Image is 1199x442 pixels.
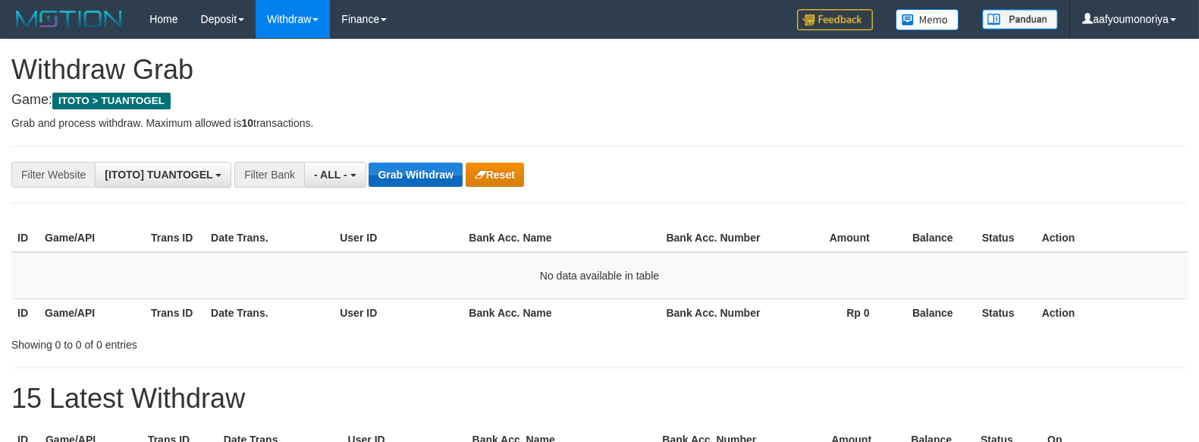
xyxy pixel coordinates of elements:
th: ID [11,298,39,327]
th: Action [1036,298,1188,327]
th: Rp 0 [767,298,893,327]
strong: 10 [241,117,253,129]
img: Button%20Memo.svg [896,9,959,30]
th: Bank Acc. Number [661,298,767,327]
div: Filter Bank [234,162,304,188]
th: Amount [767,224,893,252]
th: Action [1036,224,1188,252]
button: - ALL - [304,162,366,188]
h1: 15 Latest Withdraw [11,384,1188,414]
img: panduan.png [982,9,1058,30]
img: MOTION_logo.png [11,8,127,30]
th: Date Trans. [205,298,334,327]
p: Grab and process withdraw. Maximum allowed is transactions. [11,115,1188,131]
button: [ITOTO] TUANTOGEL [95,162,231,188]
span: - ALL - [314,169,347,181]
th: ID [11,224,39,252]
span: ITOTO > TUANTOGEL [52,93,171,109]
th: Bank Acc. Name [463,224,660,252]
th: User ID [334,298,463,327]
h1: Withdraw Grab [11,55,1188,85]
th: Game/API [39,224,145,252]
th: Balance [893,298,976,327]
div: Filter Website [11,162,95,188]
div: Showing 0 to 0 of 0 entries [11,331,488,352]
th: Game/API [39,298,145,327]
h4: Game: [11,93,1188,108]
th: Date Trans. [205,224,334,252]
th: Bank Acc. Name [463,298,660,327]
th: Balance [893,224,976,252]
td: No data available in table [11,252,1188,299]
th: User ID [334,224,463,252]
th: Bank Acc. Number [661,224,767,252]
button: Grab Withdraw [369,163,462,187]
th: Trans ID [145,224,205,252]
img: Feedback.jpg [797,9,873,30]
span: [ITOTO] TUANTOGEL [105,169,212,181]
button: Reset [466,163,524,187]
th: Status [976,224,1036,252]
th: Trans ID [145,298,205,327]
th: Status [976,298,1036,327]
